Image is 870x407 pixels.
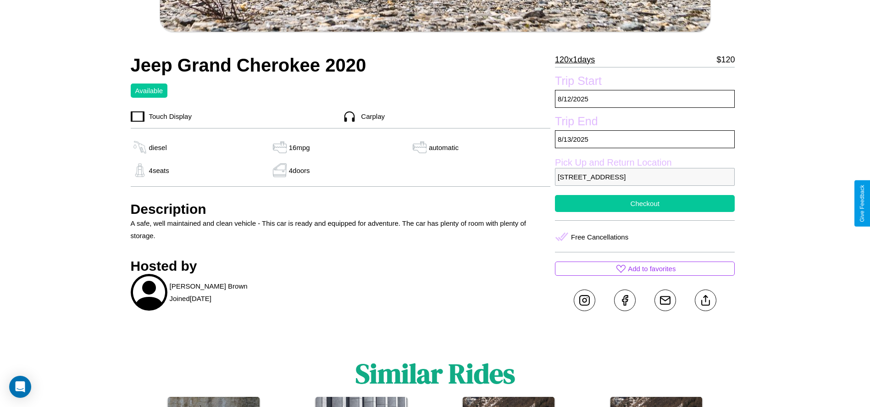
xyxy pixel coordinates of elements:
[131,55,551,76] h2: Jeep Grand Cherokee 2020
[289,141,310,154] p: 16 mpg
[555,90,735,108] p: 8 / 12 / 2025
[289,164,310,177] p: 4 doors
[555,74,735,90] label: Trip Start
[571,231,628,243] p: Free Cancellations
[131,140,149,154] img: gas
[555,52,595,67] p: 120 x 1 days
[170,292,211,305] p: Joined [DATE]
[555,195,735,212] button: Checkout
[149,141,167,154] p: diesel
[555,157,735,168] label: Pick Up and Return Location
[271,163,289,177] img: gas
[356,110,385,123] p: Carplay
[555,262,735,276] button: Add to favorites
[716,52,735,67] p: $ 120
[9,376,31,398] div: Open Intercom Messenger
[131,258,551,274] h3: Hosted by
[271,140,289,154] img: gas
[355,355,515,392] h1: Similar Rides
[555,115,735,130] label: Trip End
[555,130,735,148] p: 8 / 13 / 2025
[131,217,551,242] p: A safe, well maintained and clean vehicle - This car is ready and equipped for adventure. The car...
[144,110,192,123] p: Touch Display
[628,262,676,275] p: Add to favorites
[429,141,459,154] p: automatic
[555,168,735,186] p: [STREET_ADDRESS]
[131,163,149,177] img: gas
[859,185,865,222] div: Give Feedback
[170,280,248,292] p: [PERSON_NAME] Brown
[135,84,163,97] p: Available
[149,164,169,177] p: 4 seats
[131,201,551,217] h3: Description
[410,140,429,154] img: gas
